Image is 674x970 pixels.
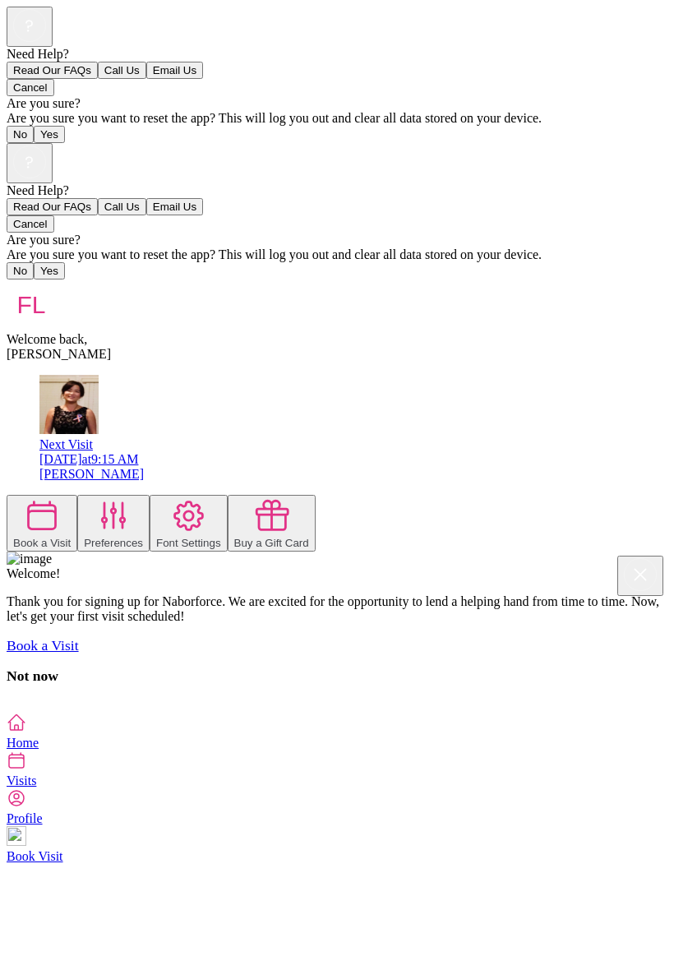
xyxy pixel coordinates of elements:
[7,62,98,79] button: Read Our FAQs
[13,537,71,549] div: Book a Visit
[34,126,65,143] button: Yes
[39,437,667,452] div: Next Visit
[84,537,143,549] div: Preferences
[98,62,146,79] button: Call Us
[7,233,667,247] div: Are you sure?
[7,811,43,825] span: Profile
[39,423,667,482] a: avatarNext Visit[DATE]at9:15 AM[PERSON_NAME]
[7,552,52,566] img: image
[39,375,99,434] img: avatar
[146,198,203,215] button: Email Us
[7,126,34,143] button: No
[150,495,228,552] button: Font Settings
[7,594,667,624] p: Thank you for signing up for Naborforce. We are excited for the opportunity to lend a helping han...
[7,279,56,329] img: avatar
[7,198,98,215] button: Read Our FAQs
[7,111,667,126] div: Are you sure you want to reset the app? This will log you out and clear all data stored on your d...
[7,262,34,279] button: No
[7,47,667,62] div: Need Help?
[39,452,667,467] div: [DATE] at 9:15 AM
[7,826,667,863] a: Book Visit
[7,96,667,111] div: Are you sure?
[7,183,667,198] div: Need Help?
[39,467,667,482] div: [PERSON_NAME]
[7,751,667,788] a: Visits
[7,347,667,362] div: [PERSON_NAME]
[146,62,203,79] button: Email Us
[228,495,316,552] button: Buy a Gift Card
[7,713,667,750] a: Home
[234,537,309,549] div: Buy a Gift Card
[7,774,36,788] span: Visits
[7,79,54,96] button: Cancel
[7,736,39,750] span: Home
[7,247,667,262] div: Are you sure you want to reset the app? This will log you out and clear all data stored on your d...
[7,566,667,581] div: Welcome!
[7,495,77,552] button: Book a Visit
[39,423,99,436] a: avatar
[77,495,150,552] button: Preferences
[7,332,667,347] div: Welcome back,
[34,262,65,279] button: Yes
[7,637,79,654] a: Book a Visit
[7,215,54,233] button: Cancel
[7,667,58,684] a: Not now
[98,198,146,215] button: Call Us
[7,849,63,863] span: Book Visit
[156,537,221,549] div: Font Settings
[7,788,667,825] a: Profile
